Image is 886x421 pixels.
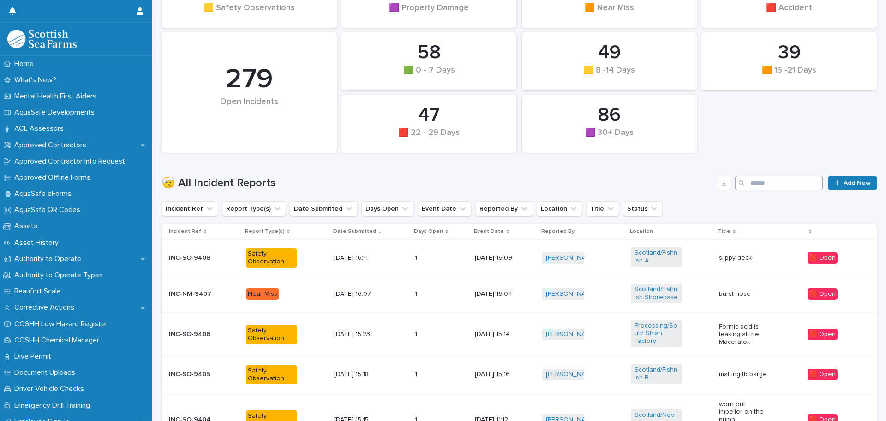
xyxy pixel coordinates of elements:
button: Date Submitted [290,201,358,216]
div: 🟨 Safety Observations [177,3,321,23]
p: burst hose [719,290,770,298]
a: Scotland/Fishnish B [635,366,678,382]
a: [PERSON_NAME] [546,254,596,262]
div: 🟥 Open [808,252,838,264]
p: Date Submitted [333,226,376,237]
p: slippy deck [719,254,770,262]
button: Incident Ref [162,201,218,216]
a: [PERSON_NAME] [546,330,596,338]
div: 58 [357,41,501,64]
p: 1 [415,369,419,378]
a: Processing/South Shian Factory [635,322,678,345]
p: Mental Health First Aiders [11,92,104,101]
div: 🟥 Accident [717,3,861,23]
p: Beaufort Scale [11,287,68,296]
div: 279 [177,63,321,96]
p: AquaSafe QR Codes [11,206,88,214]
p: Days Open [414,226,443,237]
p: AquaSafe Developments [11,108,102,117]
button: Event Date [418,201,472,216]
div: 86 [538,104,682,127]
p: [DATE] 15:14 [475,330,526,338]
p: 1 [415,252,419,262]
div: 🟧 Near Miss [538,3,682,23]
p: Assets [11,222,45,231]
p: Incident Ref [169,226,201,237]
p: 1 [415,329,419,338]
p: Asset History [11,238,66,247]
p: matting fb barge [719,371,770,378]
p: INC-NM-9407 [169,290,220,298]
div: 39 [717,41,861,64]
tr: INC-SO-9408Safety Observation[DATE] 16:1111 [DATE] 16:09[PERSON_NAME] Scotland/Fishnish A slippy ... [162,240,877,276]
button: Location [537,201,582,216]
tr: INC-NM-9407Near Miss[DATE] 16:0711 [DATE] 16:04[PERSON_NAME] Scotland/Fishnish Shorebase burst ho... [162,276,877,312]
p: Document Uploads [11,368,83,377]
p: INC-SO-9406 [169,330,220,338]
p: [DATE] 16:07 [334,290,385,298]
p: Approved Offline Forms [11,173,98,182]
div: 47 [357,104,501,127]
p: What's New? [11,76,64,85]
div: 🟥 22 - 29 Days [357,128,501,147]
div: Safety Observation [246,365,297,384]
p: Event Date [474,226,504,237]
img: bPIBxiqnSb2ggTQWdOVV [7,30,77,48]
p: Formic acid is leaking at the Macerator. [719,323,770,346]
div: 🟩 0 - 7 Days [357,66,501,85]
a: [PERSON_NAME] [546,290,596,298]
div: 🟧 15 -21 Days [717,66,861,85]
p: [DATE] 15:18 [334,371,385,378]
p: Home [11,60,41,68]
tr: INC-SO-9406Safety Observation[DATE] 15:2311 [DATE] 15:14[PERSON_NAME] Processing/South Shian Fact... [162,312,877,356]
div: 🟨 8 -14 Days [538,66,682,85]
div: 🟥 Open [808,288,838,300]
div: Open Incidents [177,97,321,126]
p: INC-SO-9408 [169,254,220,262]
tr: INC-SO-9405Safety Observation[DATE] 15:1811 [DATE] 15:16[PERSON_NAME] Scotland/Fishnish B matting... [162,356,877,393]
p: [DATE] 16:11 [334,254,385,262]
button: Reported By [475,201,533,216]
button: Report Type(s) [222,201,286,216]
p: [DATE] 16:09 [475,254,526,262]
p: Approved Contractor Info Request [11,157,132,166]
p: [DATE] 15:16 [475,371,526,378]
p: Approved Contractors [11,141,94,150]
p: Reported By [541,226,575,237]
div: Near Miss [246,288,279,300]
a: [PERSON_NAME] [546,371,596,378]
p: COSHH Chemical Manager [11,336,107,345]
p: ACL Assessors [11,124,71,133]
a: Add New [828,176,877,190]
div: 🟥 Open [808,329,838,340]
p: Emergency Drill Training [11,401,97,410]
h1: 🤕 All Incident Reports [162,177,713,190]
div: Safety Observation [246,325,297,344]
a: Scotland/Fishnish Shorebase [635,286,678,301]
p: Corrective Actions [11,303,82,312]
button: Title [586,201,619,216]
p: INC-SO-9405 [169,371,220,378]
p: 1 [415,288,419,298]
span: Add New [844,180,871,186]
p: [DATE] 15:23 [334,330,385,338]
p: Location [630,226,653,237]
div: Safety Observation [246,248,297,268]
div: 🟪 Property Damage [357,3,501,23]
p: [DATE] 16:04 [475,290,526,298]
div: 🟪 30+ Days [538,128,682,147]
button: Status [623,201,663,216]
a: Scotland/Fishnish A [635,249,678,265]
p: Dive Permit [11,352,59,361]
p: COSHH Low Hazard Register [11,320,115,329]
p: Driver Vehicle Checks [11,384,91,393]
button: Days Open [361,201,414,216]
p: Authority to Operate Types [11,271,110,280]
input: Search [735,176,823,190]
p: Report Type(s) [245,226,285,237]
div: 49 [538,41,682,64]
p: Title [718,226,730,237]
p: Authority to Operate [11,255,89,263]
p: AquaSafe eForms [11,189,79,198]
